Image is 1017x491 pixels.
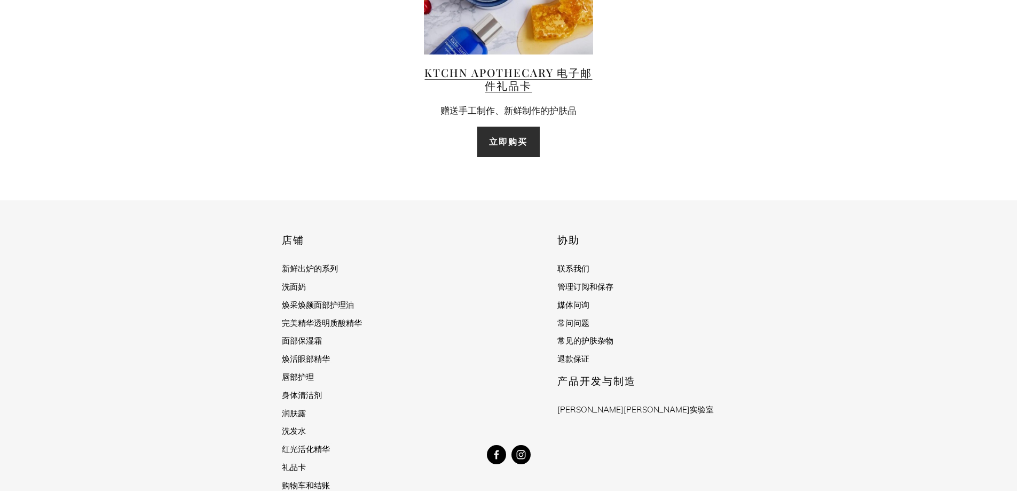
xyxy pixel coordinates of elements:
[557,334,613,346] font: 常见的护肤杂物
[282,391,322,400] a: 身体清洁剂
[282,262,338,274] font: 新鲜出炉的系列
[557,282,613,291] a: 管理订阅和保存
[282,282,306,291] a: 洗面奶
[557,264,589,273] a: 联系我们
[440,104,577,116] font: 赠送手工制作、新鲜制作的护肤品
[282,425,306,436] font: 洗发水
[557,354,589,363] a: 退款保证
[557,299,589,310] font: 媒体问询
[282,372,314,381] a: 唇部护理
[557,317,589,328] font: 常问问题
[557,405,714,414] a: [PERSON_NAME][PERSON_NAME]实验室
[282,317,362,328] font: 完美精华透明质酸精华
[282,354,330,363] a: 焕活眼部精华
[282,371,314,382] font: 唇部护理
[557,280,613,292] font: 管理订阅和保存
[511,445,531,464] a: Instagram
[489,136,527,147] font: 立即购买
[282,336,322,345] a: 面部保湿霜
[282,353,330,364] font: 焕活眼部精华
[557,373,636,387] font: 产品开发与制造
[424,65,592,92] a: Ktchn Apothecary 电子邮件礼品卡
[477,126,540,158] a: 立即购买
[282,481,330,490] a: 购物车和结账
[282,300,354,309] a: 焕采焕颜面部护理油
[557,232,580,246] font: 协助
[282,479,330,490] font: 购物车和结账
[282,443,330,454] font: 红光活化精华
[282,407,306,418] font: 润肤露
[282,280,306,292] font: 洗面奶
[282,409,306,418] a: 润肤露
[282,389,322,400] font: 身体清洁剂
[282,232,304,246] font: 店铺
[557,403,714,415] font: [PERSON_NAME][PERSON_NAME]实验室
[282,318,362,328] a: 完美精华透明质酸精华
[282,299,354,310] font: 焕采焕颜面部护理油
[282,426,306,435] a: 洗发水
[487,445,506,464] a: 凯文·莱瑟
[557,262,589,274] font: 联系我们
[557,318,589,328] a: 常问问题
[282,334,322,346] font: 面部保湿霜
[557,353,589,364] font: 退款保证
[557,336,613,345] a: 常见的护肤杂物
[282,264,338,273] a: 新鲜出炉的系列
[557,300,589,309] a: 媒体问询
